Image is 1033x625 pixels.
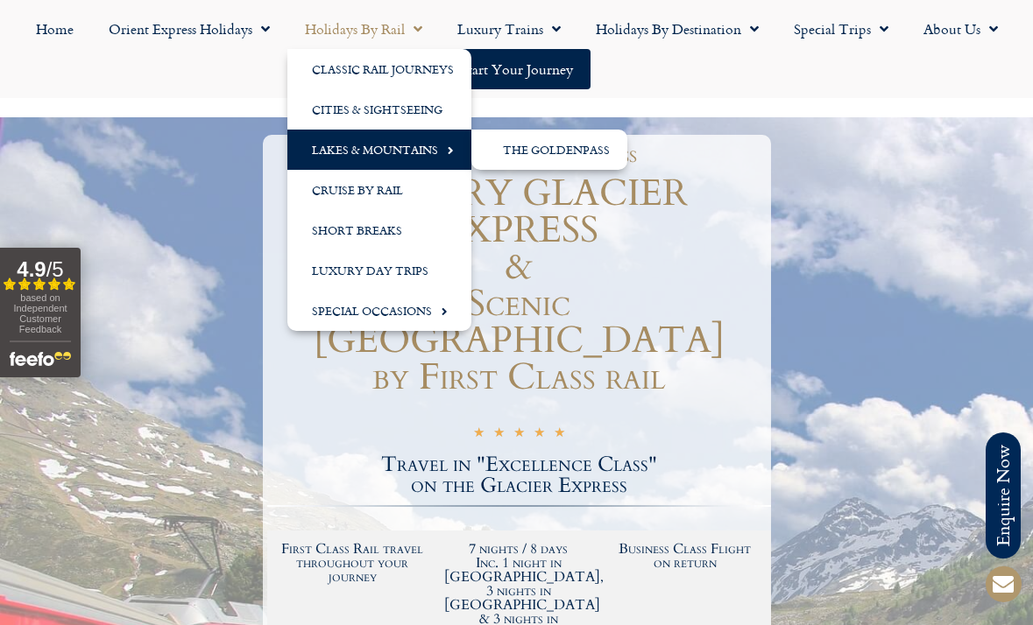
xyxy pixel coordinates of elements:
a: Luxury Trains [440,9,578,49]
i: ★ [554,426,565,443]
a: Luxury Day Trips [287,250,471,291]
h2: First Class Rail travel throughout your journey [279,542,428,584]
a: Special Occasions [287,291,471,331]
a: The GoldenPass [471,130,627,170]
a: Short Breaks [287,210,471,250]
div: 5/5 [473,425,565,443]
a: Holidays by Destination [578,9,776,49]
a: Cruise by Rail [287,170,471,210]
a: Home [18,9,91,49]
a: Holidays by Rail [287,9,440,49]
i: ★ [473,426,485,443]
a: Lakes & Mountains [287,130,471,170]
a: Special Trips [776,9,906,49]
h2: Travel in "Excellence Class" on the Glacier Express [267,454,771,496]
ul: Lakes & Mountains [471,130,627,170]
ul: Holidays by Rail [287,49,471,331]
a: About Us [906,9,1015,49]
a: Start your Journey [443,49,591,89]
h1: LUXURY GLACIER EXPRESS & Scenic [GEOGRAPHIC_DATA] by First Class rail [267,175,771,396]
a: Cities & Sightseeing [287,89,471,130]
h2: Business Class Flight on return [611,542,760,570]
i: ★ [493,426,505,443]
h1: Luxury Glacier Express [276,144,762,166]
i: ★ [534,426,545,443]
a: Orient Express Holidays [91,9,287,49]
i: ★ [513,426,525,443]
a: Classic Rail Journeys [287,49,471,89]
nav: Menu [9,9,1024,89]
